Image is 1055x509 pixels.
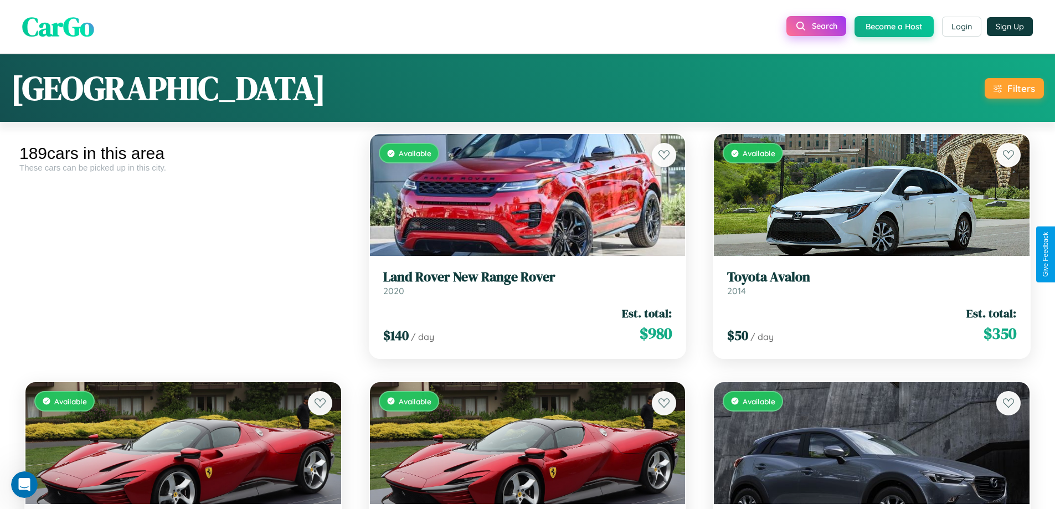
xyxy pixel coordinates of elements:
span: $ 350 [984,322,1016,345]
span: 2020 [383,285,404,296]
span: Available [743,397,775,406]
a: Toyota Avalon2014 [727,269,1016,296]
button: Filters [985,78,1044,99]
span: CarGo [22,8,94,45]
iframe: Intercom live chat [11,471,38,498]
span: / day [750,331,774,342]
span: Available [399,397,431,406]
h3: Land Rover New Range Rover [383,269,672,285]
span: 2014 [727,285,746,296]
span: Search [812,21,837,31]
h1: [GEOGRAPHIC_DATA] [11,65,326,111]
span: / day [411,331,434,342]
button: Search [786,16,846,36]
button: Sign Up [987,17,1033,36]
span: Available [399,148,431,158]
div: Filters [1007,83,1035,94]
div: 189 cars in this area [19,144,347,163]
h3: Toyota Avalon [727,269,1016,285]
button: Become a Host [855,16,934,37]
span: $ 50 [727,326,748,345]
span: Available [54,397,87,406]
span: Available [743,148,775,158]
div: These cars can be picked up in this city. [19,163,347,172]
span: Est. total: [966,305,1016,321]
span: Est. total: [622,305,672,321]
button: Login [942,17,981,37]
div: Give Feedback [1042,232,1049,277]
span: $ 980 [640,322,672,345]
span: $ 140 [383,326,409,345]
a: Land Rover New Range Rover2020 [383,269,672,296]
